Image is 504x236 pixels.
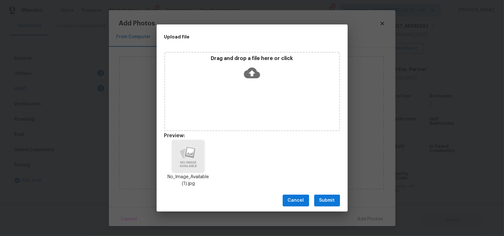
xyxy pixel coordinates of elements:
[172,140,204,172] img: Z
[165,55,339,62] p: Drag and drop a file here or click
[283,195,309,206] button: Cancel
[164,174,213,187] p: No_Image_Available (1).jpg
[164,33,311,40] h2: Upload file
[314,195,340,206] button: Submit
[319,197,335,205] span: Submit
[288,197,304,205] span: Cancel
